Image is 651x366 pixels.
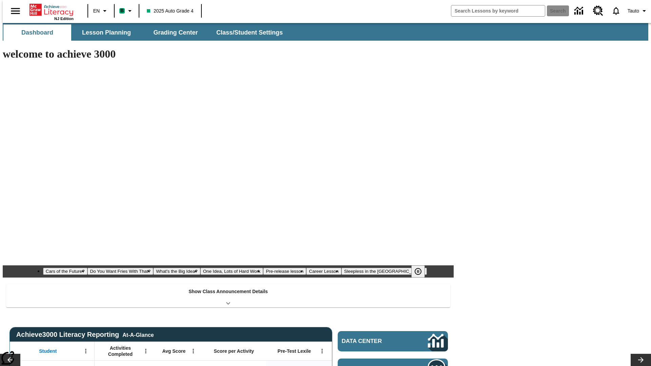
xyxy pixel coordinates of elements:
[631,354,651,366] button: Lesson carousel, Next
[43,268,87,275] button: Slide 1 Cars of the Future?
[341,268,427,275] button: Slide 7 Sleepless in the Animal Kingdom
[153,268,200,275] button: Slide 3 What's the Big Idea?
[411,265,425,278] button: Pause
[263,268,306,275] button: Slide 5 Pre-release lesson
[188,346,198,356] button: Open Menu
[607,2,625,20] a: Notifications
[570,2,589,20] a: Data Center
[3,23,648,41] div: SubNavbar
[16,331,154,339] span: Achieve3000 Literacy Reporting
[338,331,448,351] a: Data Center
[3,24,289,41] div: SubNavbar
[5,1,25,21] button: Open side menu
[93,7,100,15] span: EN
[625,5,651,17] button: Profile/Settings
[306,268,341,275] button: Slide 6 Career Lesson
[342,338,405,345] span: Data Center
[411,265,432,278] div: Pause
[278,348,311,354] span: Pre-Test Lexile
[81,346,91,356] button: Open Menu
[39,348,57,354] span: Student
[117,5,137,17] button: Boost Class color is mint green. Change class color
[98,345,143,357] span: Activities Completed
[29,3,74,17] a: Home
[142,24,210,41] button: Grading Center
[317,346,327,356] button: Open Menu
[73,24,140,41] button: Lesson Planning
[147,7,194,15] span: 2025 Auto Grade 4
[90,5,112,17] button: Language: EN, Select a language
[214,348,254,354] span: Score per Activity
[211,24,288,41] button: Class/Student Settings
[589,2,607,20] a: Resource Center, Will open in new tab
[3,24,71,41] button: Dashboard
[6,284,450,307] div: Show Class Announcement Details
[451,5,545,16] input: search field
[29,2,74,21] div: Home
[54,17,74,21] span: NJ Edition
[122,331,154,338] div: At-A-Glance
[628,7,639,15] span: Tauto
[87,268,154,275] button: Slide 2 Do You Want Fries With That?
[189,288,268,295] p: Show Class Announcement Details
[141,346,151,356] button: Open Menu
[162,348,185,354] span: Avg Score
[3,48,454,60] h1: welcome to achieve 3000
[120,6,124,15] span: B
[200,268,263,275] button: Slide 4 One Idea, Lots of Hard Work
